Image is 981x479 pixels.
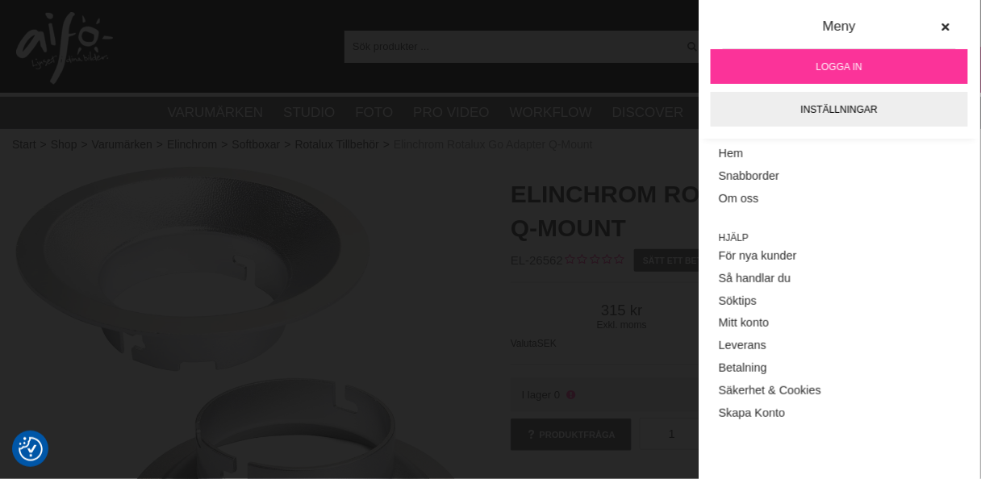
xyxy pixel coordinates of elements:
a: Betalning [719,357,960,380]
a: Säkerhet & Cookies [719,380,960,402]
a: Snabborder [719,165,960,188]
a: Skapa Konto [719,402,960,425]
h1: Elinchrom Rotalux Go Adapter Q-Mount [511,177,969,245]
span: I lager [522,389,552,401]
a: Workflow [510,102,592,123]
span: Hjälp [719,231,960,245]
a: Shop [51,136,77,153]
div: Kundbetyg: 0 [563,252,624,269]
span: > [40,136,47,153]
span: 0 [554,389,560,401]
span: > [81,136,87,153]
div: Meny [723,16,956,49]
a: Varumärken [92,136,152,153]
span: > [284,136,290,153]
a: Leverans [719,335,960,357]
img: logo.png [16,12,113,85]
a: Om oss [719,188,960,210]
i: Ej i lager [564,389,577,401]
span: > [221,136,228,153]
span: Valuta [511,338,537,349]
a: Foto [355,102,393,123]
a: Mitt konto [719,312,960,335]
span: Exkl. moms [511,319,733,331]
span: 315 [511,302,733,319]
a: Rotalux Tillbehör [295,136,379,153]
a: Logga in [711,49,968,84]
a: Pro Video [413,102,489,123]
span: > [157,136,163,153]
span: Elinchrom Rotalux Go Adapter Q-Mount [394,136,593,153]
a: Elinchrom [167,136,217,153]
a: Varumärken [168,102,264,123]
span: > [383,136,390,153]
img: Revisit consent button [19,437,43,461]
span: SEK [537,338,557,349]
a: Hem [719,143,960,165]
span: EL-26562 [511,253,563,267]
a: Så handlar du [719,268,960,290]
a: Studio [283,102,335,123]
a: Softboxar [232,136,281,153]
input: Sök produkter ... [344,34,678,58]
a: Inställningar [711,92,968,127]
a: Discover [612,102,684,123]
button: Samtyckesinställningar [19,435,43,464]
span: Logga in [816,60,862,74]
a: Sätt ett betyg [634,249,724,272]
a: För nya kunder [719,245,960,268]
a: Söktips [719,289,960,312]
a: Produktfråga [511,419,632,451]
a: Start [12,136,36,153]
